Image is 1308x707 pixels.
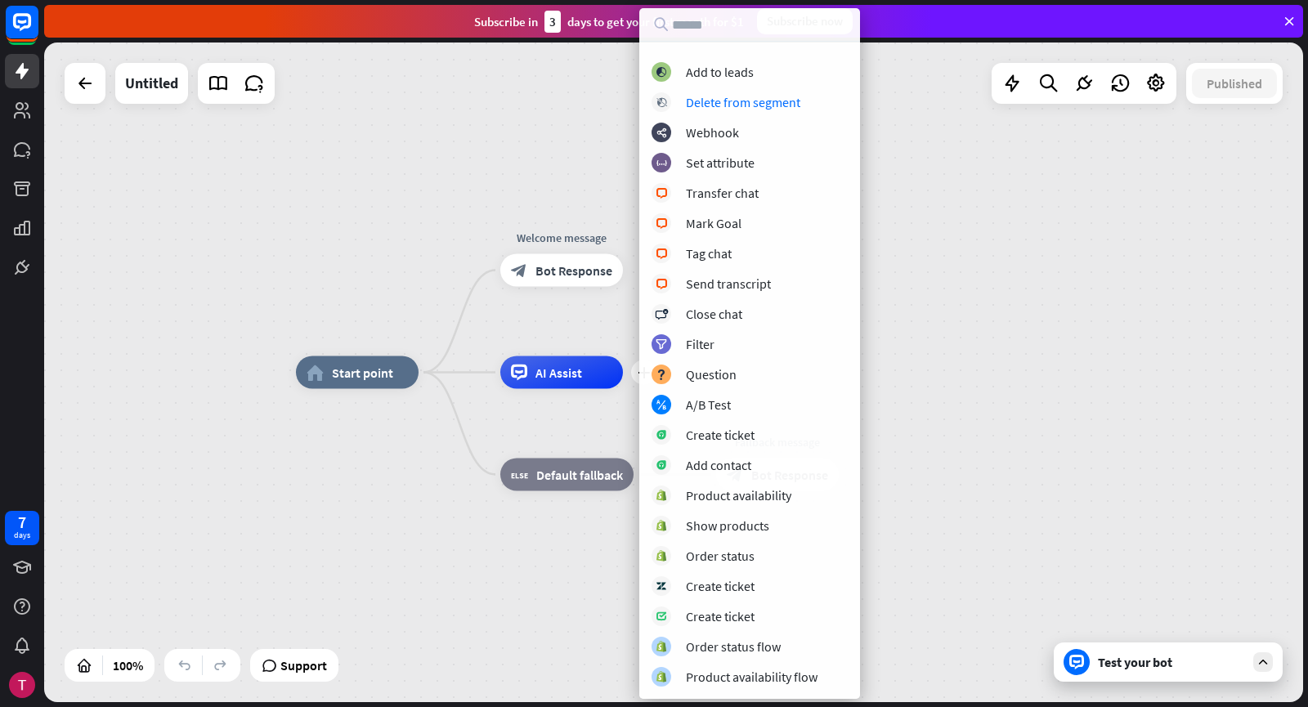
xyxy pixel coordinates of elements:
[544,11,561,33] div: 3
[656,188,668,199] i: block_livechat
[656,248,668,259] i: block_livechat
[656,218,668,229] i: block_livechat
[108,652,148,678] div: 100%
[656,369,666,380] i: block_question
[686,154,755,171] div: Set attribute
[638,367,650,378] i: plus
[656,128,667,138] i: webhooks
[474,11,744,33] div: Subscribe in days to get your first month for $1
[655,309,668,320] i: block_close_chat
[686,336,714,352] div: Filter
[18,515,26,530] div: 7
[536,467,623,483] span: Default fallback
[307,365,324,381] i: home_2
[125,63,178,104] div: Untitled
[686,669,817,685] div: Product availability flow
[686,185,759,201] div: Transfer chat
[5,511,39,545] a: 7 days
[332,365,393,381] span: Start point
[686,457,751,473] div: Add contact
[686,275,771,292] div: Send transcript
[656,400,667,410] i: block_ab_testing
[686,517,769,534] div: Show products
[686,64,754,80] div: Add to leads
[535,262,612,279] span: Bot Response
[14,530,30,541] div: days
[686,427,755,443] div: Create ticket
[535,365,582,381] span: AI Assist
[686,306,742,322] div: Close chat
[686,548,755,564] div: Order status
[686,578,755,594] div: Create ticket
[686,396,731,413] div: A/B Test
[656,279,668,289] i: block_livechat
[656,158,667,168] i: block_set_attribute
[686,366,737,383] div: Question
[686,94,800,110] div: Delete from segment
[656,97,667,108] i: block_delete_from_segment
[13,7,62,56] button: Open LiveChat chat widget
[280,652,327,678] span: Support
[511,467,528,483] i: block_fallback
[488,230,635,246] div: Welcome message
[686,638,781,655] div: Order status flow
[686,245,732,262] div: Tag chat
[1098,654,1245,670] div: Test your bot
[686,215,741,231] div: Mark Goal
[656,67,667,78] i: block_add_to_segment
[656,339,667,350] i: filter
[686,487,791,503] div: Product availability
[686,608,755,624] div: Create ticket
[686,124,739,141] div: Webhook
[1192,69,1277,98] button: Published
[511,262,527,279] i: block_bot_response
